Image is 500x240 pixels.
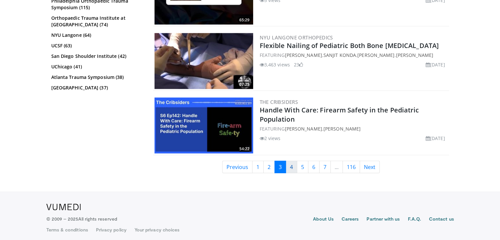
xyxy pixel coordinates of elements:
a: 5 [297,161,308,173]
li: [DATE] [426,61,445,68]
a: UCSF (63) [51,42,142,49]
a: [PERSON_NAME] [357,52,394,58]
span: 65:29 [237,17,251,23]
a: Your privacy choices [134,227,179,233]
a: F.A.Q. [408,216,421,224]
a: NYU Langone Orthopedics [260,34,333,41]
a: 4 [286,161,297,173]
a: Previous [222,161,252,173]
img: 5904ea8b-7bd2-4e2c-8e00-9b345106a7ee.300x170_q85_crop-smart_upscale.jpg [155,33,253,89]
a: Contact us [429,216,454,224]
a: About Us [313,216,334,224]
li: 3,463 views [260,61,290,68]
a: Flexible Nailing of Pediatric Both Bone [MEDICAL_DATA] [260,41,439,50]
a: The Cribsiders [260,99,298,105]
a: [PERSON_NAME] [323,126,361,132]
a: Atlanta Trauma Symposium (38) [51,74,142,81]
a: [PERSON_NAME] [285,126,322,132]
a: [GEOGRAPHIC_DATA] (37) [51,84,142,91]
li: 2 views [260,135,281,142]
li: 23 [294,61,303,68]
a: Sanjit Konda [323,52,356,58]
span: 07:25 [237,82,251,87]
div: FEATURING , , , [260,52,448,59]
a: San Diego Shoulder Institute (42) [51,53,142,60]
a: 2 [263,161,275,173]
a: UChicago (41) [51,63,142,70]
a: 3 [274,161,286,173]
div: FEATURING , [260,125,448,132]
a: NYU Langone (64) [51,32,142,38]
a: Orthopaedic Trauma Institute at [GEOGRAPHIC_DATA] (74) [51,15,142,28]
a: 6 [308,161,320,173]
a: Terms & conditions [46,227,88,233]
img: 15369fde-8cca-45c5-ac99-0dca0bbcc7ed.300x170_q85_crop-smart_upscale.jpg [155,98,253,154]
a: Next [360,161,380,173]
nav: Search results pages [153,161,449,173]
img: VuMedi Logo [46,204,81,210]
a: Privacy policy [96,227,127,233]
a: [PERSON_NAME] [285,52,322,58]
a: 116 [343,161,360,173]
li: [DATE] [426,135,445,142]
a: 1 [252,161,264,173]
a: 07:25 [155,33,253,89]
span: 54:22 [237,146,251,152]
a: 54:22 [155,98,253,154]
a: Careers [342,216,359,224]
a: 7 [319,161,331,173]
a: Partner with us [367,216,400,224]
p: © 2009 – 2025 [46,216,117,222]
a: Handle With Care: Firearm Safety in the Pediatric Population [260,106,419,124]
span: All rights reserved [78,216,117,222]
a: [PERSON_NAME] [396,52,433,58]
